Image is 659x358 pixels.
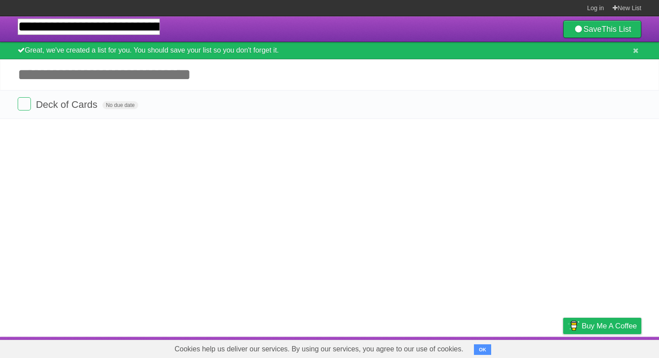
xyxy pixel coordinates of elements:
[36,99,99,110] span: Deck of Cards
[522,339,541,356] a: Terms
[563,318,641,334] a: Buy me a coffee
[474,344,491,355] button: OK
[568,318,579,333] img: Buy me a coffee
[602,25,631,34] b: This List
[18,97,31,110] label: Done
[446,339,464,356] a: About
[586,339,641,356] a: Suggest a feature
[552,339,575,356] a: Privacy
[582,318,637,334] span: Buy me a coffee
[102,101,138,109] span: No due date
[166,340,472,358] span: Cookies help us deliver our services. By using our services, you agree to our use of cookies.
[475,339,511,356] a: Developers
[563,20,641,38] a: SaveThis List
